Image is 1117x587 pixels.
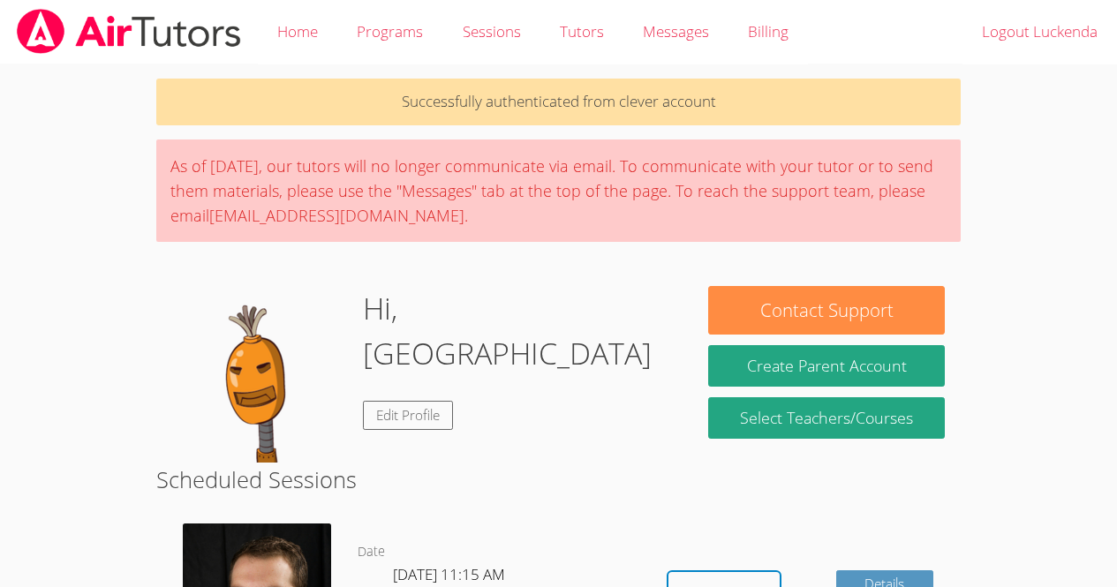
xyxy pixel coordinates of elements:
h1: Hi, [GEOGRAPHIC_DATA] [363,286,676,376]
button: Contact Support [708,286,944,335]
a: Select Teachers/Courses [708,397,944,439]
span: [DATE] 11:15 AM [393,564,505,584]
span: Messages [643,21,709,41]
dt: Date [358,541,385,563]
h2: Scheduled Sessions [156,463,961,496]
img: airtutors_banner-c4298cdbf04f3fff15de1276eac7730deb9818008684d7c2e4769d2f7ddbe033.png [15,9,243,54]
div: As of [DATE], our tutors will no longer communicate via email. To communicate with your tutor or ... [156,139,961,242]
a: Edit Profile [363,401,453,430]
button: Create Parent Account [708,345,944,387]
img: default.png [172,286,349,463]
p: Successfully authenticated from clever account [156,79,961,125]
